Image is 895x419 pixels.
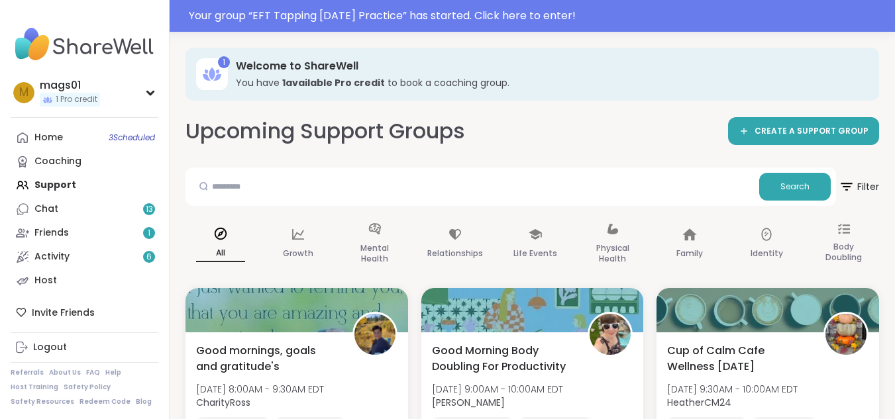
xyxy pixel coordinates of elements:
[11,368,44,377] a: Referrals
[11,245,158,269] a: Activity6
[11,383,58,392] a: Host Training
[667,383,798,396] span: [DATE] 9:30AM - 10:00AM EDT
[11,21,158,68] img: ShareWell Nav Logo
[11,397,74,406] a: Safety Resources
[34,274,57,287] div: Host
[513,246,557,261] p: Life Events
[64,383,111,392] a: Safety Policy
[34,203,58,216] div: Chat
[34,226,69,240] div: Friends
[825,314,867,355] img: HeatherCM24
[19,84,28,101] span: m
[196,343,338,375] span: Good mornings, goals and gratitude's
[236,76,861,89] h3: You have to book a coaching group.
[839,167,879,206] button: Filter
[780,181,810,193] span: Search
[282,76,385,89] b: 1 available Pro credit
[196,396,250,409] b: CharityRoss
[667,396,731,409] b: HeatherCM24
[354,314,395,355] img: CharityRoss
[105,368,121,377] a: Help
[86,368,100,377] a: FAQ
[79,397,131,406] a: Redeem Code
[11,269,158,293] a: Host
[283,246,313,261] p: Growth
[34,155,81,168] div: Coaching
[11,126,158,150] a: Home3Scheduled
[189,8,887,24] div: Your group “ EFT Tapping [DATE] Practice ” has started. Click here to enter!
[667,343,809,375] span: Cup of Calm Cafe Wellness [DATE]
[146,252,152,263] span: 6
[11,221,158,245] a: Friends1
[11,301,158,324] div: Invite Friends
[676,246,703,261] p: Family
[34,131,63,144] div: Home
[34,250,70,263] div: Activity
[588,240,637,267] p: Physical Health
[432,396,505,409] b: [PERSON_NAME]
[218,56,230,68] div: 1
[11,336,158,359] a: Logout
[185,116,465,146] h2: Upcoming Support Groups
[109,132,155,143] span: 3 Scheduled
[11,197,158,221] a: Chat13
[432,343,574,375] span: Good Morning Body Doubling For Productivity
[759,173,831,201] button: Search
[196,245,245,262] p: All
[427,246,483,261] p: Relationships
[136,397,152,406] a: Blog
[432,383,563,396] span: [DATE] 9:00AM - 10:00AM EDT
[196,383,324,396] span: [DATE] 8:00AM - 9:30AM EDT
[33,341,67,354] div: Logout
[819,239,869,265] p: Body Doubling
[56,94,97,105] span: 1 Pro credit
[236,59,861,73] h3: Welcome to ShareWell
[40,78,100,93] div: mags01
[350,240,399,267] p: Mental Health
[590,314,631,355] img: Adrienne_QueenOfTheDawn
[146,204,153,215] span: 13
[755,126,869,137] span: CREATE A SUPPORT GROUP
[148,228,150,239] span: 1
[751,246,783,261] p: Identity
[49,368,81,377] a: About Us
[11,150,158,173] a: Coaching
[728,117,879,145] a: CREATE A SUPPORT GROUP
[839,171,879,203] span: Filter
